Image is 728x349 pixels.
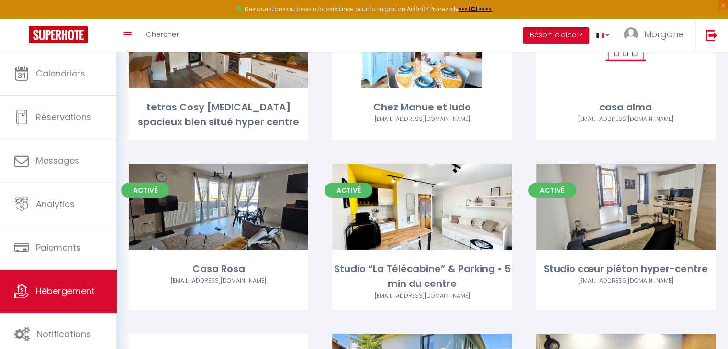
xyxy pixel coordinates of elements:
[536,276,716,285] div: Airbnb
[332,115,512,124] div: Airbnb
[129,276,308,285] div: Airbnb
[624,27,638,42] img: ...
[36,67,85,79] span: Calendriers
[129,262,308,276] div: Casa Rosa
[616,19,695,52] a: ... Morgane
[36,111,91,123] span: Réservations
[536,262,716,276] div: Studio cœur piéton hyper-centre
[36,198,75,210] span: Analytics
[29,26,88,43] img: Super Booking
[528,183,576,198] span: Activé
[536,100,716,115] div: casa alma
[36,285,95,297] span: Hébergement
[37,328,91,340] span: Notifications
[139,19,186,52] a: Chercher
[332,262,512,292] div: Studio “La Télécabine” & Parking • 5 min du centre
[36,241,81,253] span: Paiements
[706,29,717,41] img: logout
[644,28,683,40] span: Morgane
[332,292,512,301] div: Airbnb
[36,154,79,166] span: Messages
[459,5,492,13] a: >>> ICI <<<<
[121,183,169,198] span: Activé
[129,100,308,130] div: tetras Cosy [MEDICAL_DATA] spacieux bien situé hyper centre
[325,183,372,198] span: Activé
[523,27,589,44] button: Besoin d'aide ?
[332,100,512,115] div: Chez Manue et ludo
[536,115,716,124] div: Airbnb
[146,29,179,39] span: Chercher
